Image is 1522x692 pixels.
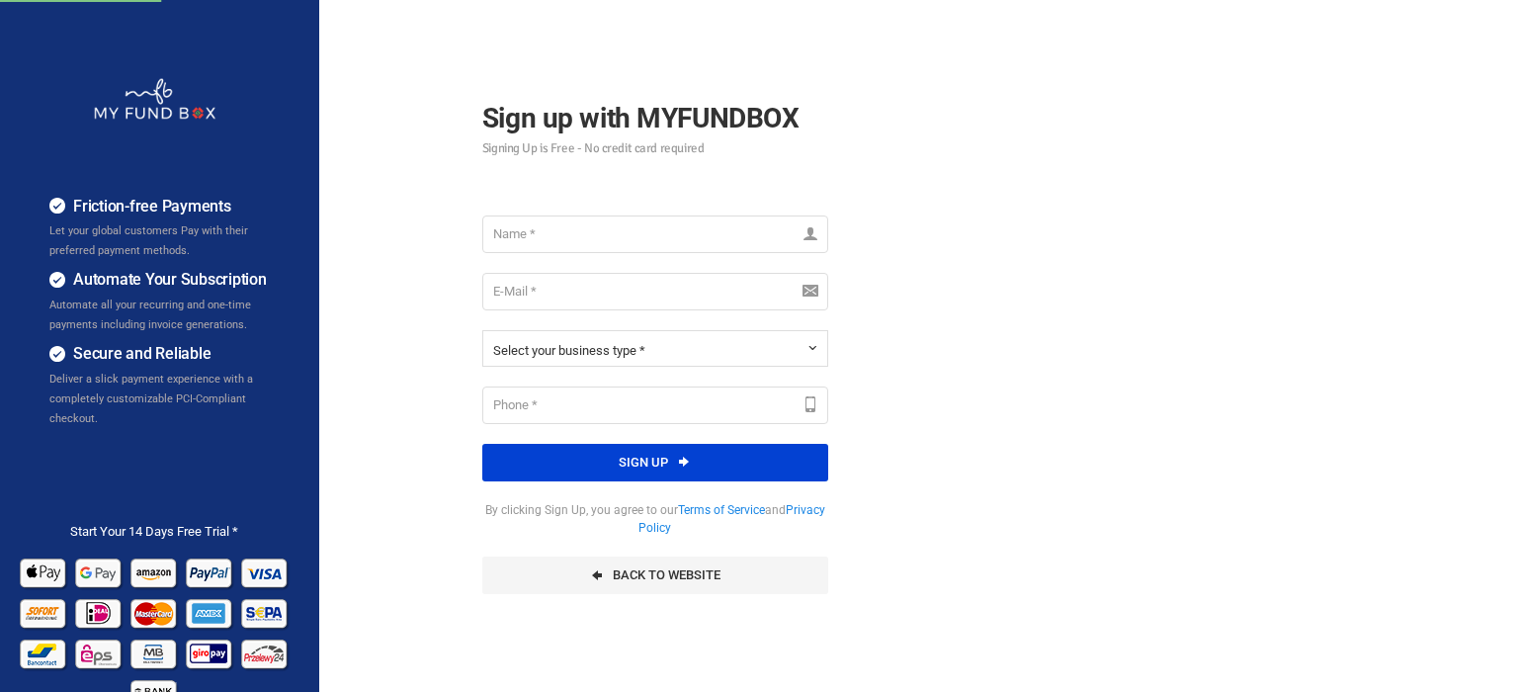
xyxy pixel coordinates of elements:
img: whiteMFB.png [93,77,216,120]
input: Phone * [482,387,828,424]
h4: Friction-free Payments [49,195,290,219]
img: Sofort Pay [18,592,70,633]
img: Mastercard Pay [128,592,181,633]
button: Sign up [482,444,828,481]
img: Amazon [128,552,181,592]
img: mb Pay [128,633,181,673]
span: By clicking Sign Up, you agree to our and [482,501,828,538]
span: Deliver a slick payment experience with a completely customizable PCI-Compliant checkout. [49,373,253,425]
h4: Automate Your Subscription [49,268,290,293]
input: Name * [482,216,828,253]
img: EPS Pay [73,633,126,673]
button: Select your business type * [482,330,828,367]
img: Apple Pay [18,552,70,592]
h4: Secure and Reliable [49,342,290,367]
a: Back To Website [482,557,828,594]
img: Bancontact Pay [18,633,70,673]
img: Google Pay [73,552,126,592]
img: p24 Pay [239,633,292,673]
img: Visa [239,552,292,592]
img: sepa Pay [239,592,292,633]
a: Terms of Service [678,503,765,517]
span: Automate all your recurring and one-time payments including invoice generations. [49,299,251,331]
img: Paypal [184,552,236,592]
span: Select your business type * [493,343,645,358]
h2: Sign up with MYFUNDBOX [482,97,828,155]
small: Signing Up is Free - No credit card required [482,142,828,155]
img: Ideal Pay [73,592,126,633]
input: E-Mail * [482,273,828,310]
img: american_express Pay [184,592,236,633]
img: giropay [184,633,236,673]
span: Let your global customers Pay with their preferred payment methods. [49,224,248,257]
